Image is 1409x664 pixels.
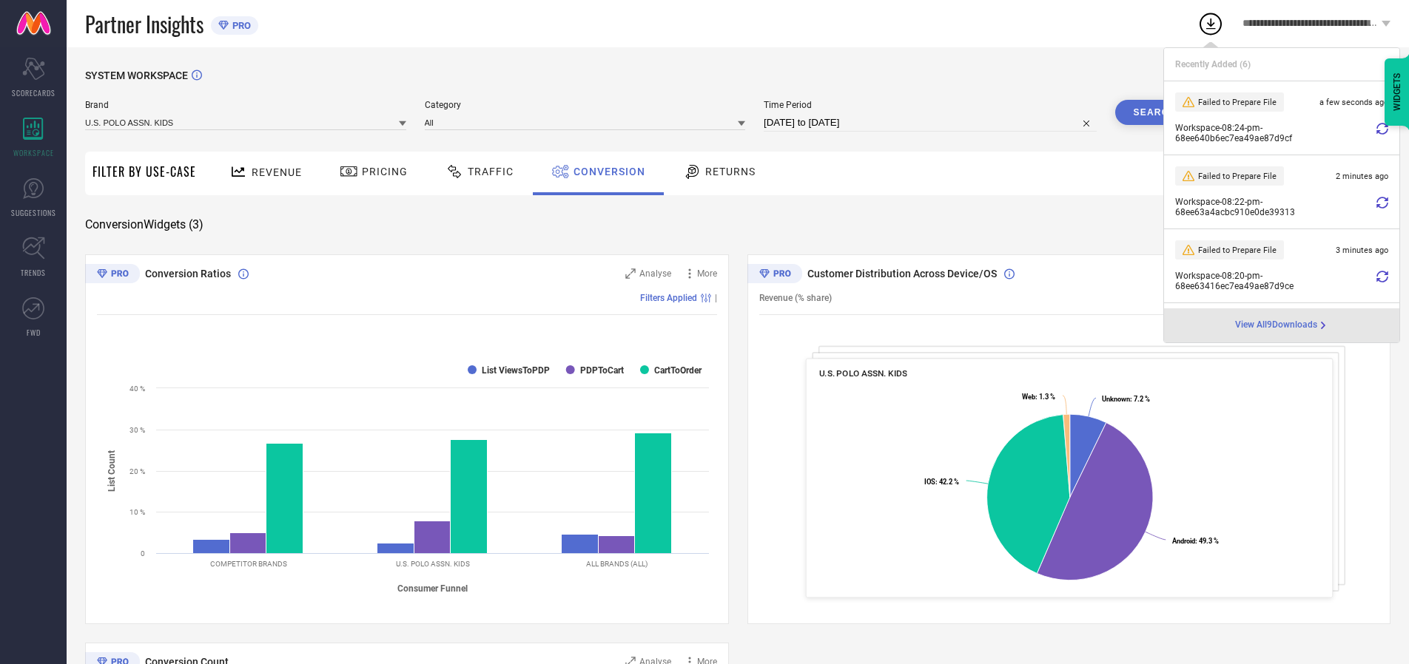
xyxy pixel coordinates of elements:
[1376,197,1388,217] div: Retry
[1102,396,1130,404] tspan: Unknown
[1115,100,1195,125] button: Search
[12,87,56,98] span: SCORECARDS
[715,293,717,303] span: |
[130,384,145,393] text: 40 %
[362,166,408,177] span: Pricing
[93,163,196,180] span: Filter By Use-Case
[1235,319,1329,331] a: View All9Downloads
[130,467,145,475] text: 20 %
[397,583,468,594] tspan: Consumer Funnel
[396,560,470,568] text: U.S. POLO ASSN. KIDS
[482,365,550,376] text: List ViewsToPDP
[1198,245,1277,255] span: Failed to Prepare File
[807,268,997,280] span: Customer Distribution Across Device/OS
[1336,245,1388,255] span: 3 minutes ago
[1022,393,1055,401] text: : 1.3 %
[639,268,671,279] span: Analyse
[13,147,54,158] span: WORKSPACE
[586,560,648,568] text: ALL BRANDS (ALL)
[210,560,287,568] text: COMPETITOR BRANDS
[85,70,188,81] span: SYSTEM WORKSPACE
[1376,271,1388,291] div: Retry
[145,268,231,280] span: Conversion Ratios
[924,478,935,487] tspan: IOS
[1022,393,1035,401] tspan: Web
[759,293,832,303] span: Revenue (% share)
[85,100,406,110] span: Brand
[1336,172,1388,181] span: 2 minutes ago
[229,20,251,31] span: PRO
[705,166,756,177] span: Returns
[580,365,624,376] text: PDPToCart
[85,264,140,286] div: Premium
[1197,10,1224,37] div: Open download list
[1235,319,1317,331] span: View All 9 Downloads
[764,100,1097,110] span: Time Period
[818,368,907,379] span: U.S. POLO ASSN. KIDS
[21,267,46,278] span: TRENDS
[654,365,702,376] text: CartToOrder
[468,166,514,177] span: Traffic
[425,100,746,110] span: Category
[764,114,1097,132] input: Select time period
[640,293,697,303] span: Filters Applied
[85,217,204,232] span: Conversion Widgets ( 3 )
[141,549,145,558] text: 0
[1198,98,1277,107] span: Failed to Prepare File
[130,508,145,516] text: 10 %
[85,9,204,39] span: Partner Insights
[625,268,636,279] svg: Zoom
[574,166,645,177] span: Conversion
[747,264,802,286] div: Premium
[1171,538,1194,546] tspan: Android
[1198,172,1277,181] span: Failed to Prepare File
[1235,319,1329,331] div: Open download page
[27,327,41,338] span: FWD
[1319,98,1388,107] span: a few seconds ago
[252,166,302,178] span: Revenue
[1102,396,1150,404] text: : 7.2 %
[697,268,717,279] span: More
[1376,123,1388,143] div: Retry
[1175,59,1251,70] span: Recently Added ( 6 )
[1175,123,1373,143] span: Workspace - 08:24-pm - 68ee640b6ec7ea49ae87d9cf
[11,207,56,218] span: SUGGESTIONS
[1175,271,1373,291] span: Workspace - 08:20-pm - 68ee63416ec7ea49ae87d9ce
[924,478,959,487] text: : 42.2 %
[130,426,145,434] text: 30 %
[107,450,117,491] tspan: List Count
[1175,197,1373,217] span: Workspace - 08:22-pm - 68ee63a4acbc910e0de39313
[1171,538,1218,546] text: : 49.3 %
